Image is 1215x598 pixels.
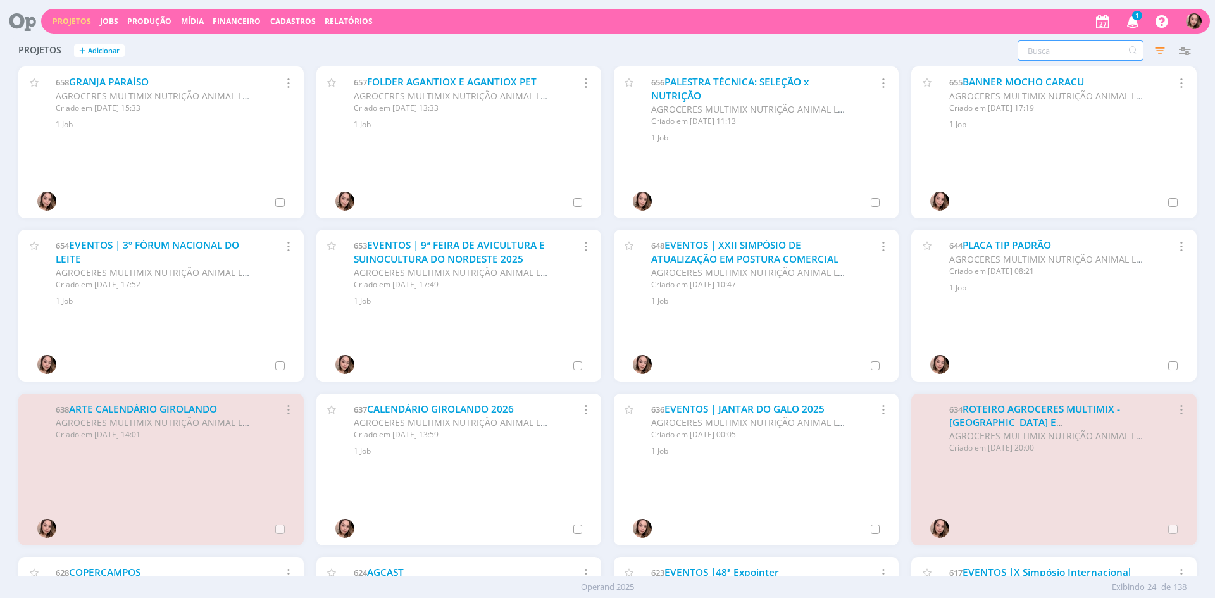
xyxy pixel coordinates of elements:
div: 1 Job [651,445,883,457]
div: Criado em [DATE] 10:47 [651,279,845,290]
a: EVENTOS |X Simpósio Internacional Nutrir [949,566,1131,593]
a: PLACA TIP PADRÃO [963,239,1051,252]
span: 638 [56,404,69,415]
div: Criado em [DATE] 13:33 [354,103,548,114]
div: Criado em [DATE] 20:00 [949,442,1143,454]
span: AGROCERES MULTIMIX NUTRIÇÃO ANIMAL LTDA. [651,416,857,428]
button: Produção [123,16,175,27]
div: Criado em [DATE] 00:05 [651,429,845,440]
div: 1 Job [354,119,586,130]
span: 624 [354,567,367,578]
div: Criado em [DATE] 14:01 [56,429,250,440]
span: AGROCERES MULTIMIX NUTRIÇÃO ANIMAL LTDA. [56,266,262,278]
a: EVENTOS | XXII SIMPÓSIO DE ATUALIZAÇÃO EM POSTURA COMERCIAL [651,239,838,266]
button: Mídia [177,16,208,27]
span: 655 [949,77,963,88]
a: Relatórios [325,16,373,27]
img: T [633,192,652,211]
span: 1 [1132,11,1142,20]
span: 138 [1173,581,1187,594]
span: 648 [651,240,664,251]
a: Mídia [181,16,204,27]
img: T [633,519,652,538]
div: Criado em [DATE] 11:13 [651,116,845,127]
span: 654 [56,240,69,251]
div: 1 Job [949,119,1181,130]
a: EVENTOS | JANTAR DO GALO 2025 [664,402,825,416]
span: 634 [949,404,963,415]
span: + [79,44,85,58]
div: Criado em [DATE] 15:33 [56,103,250,114]
a: AGCAST [367,566,404,579]
span: Cadastros [270,16,316,27]
input: Busca [1018,40,1143,61]
div: 1 Job [56,119,288,130]
a: Financeiro [213,16,261,27]
span: 653 [354,240,367,251]
span: 657 [354,77,367,88]
button: +Adicionar [74,44,125,58]
img: T [930,192,949,211]
a: EVENTOS |48ª Expointer [664,566,779,579]
a: BANNER MOCHO CARACU [963,75,1084,89]
span: 623 [651,567,664,578]
a: ARTE CALENDÁRIO GIROLANDO [69,402,217,416]
span: AGROCERES MULTIMIX NUTRIÇÃO ANIMAL LTDA. [651,103,857,115]
a: GRANJA PARAÍSO [69,75,149,89]
img: T [1186,13,1202,29]
span: AGROCERES MULTIMIX NUTRIÇÃO ANIMAL LTDA. [354,90,560,102]
img: T [37,519,56,538]
span: 656 [651,77,664,88]
div: Criado em [DATE] 17:52 [56,279,250,290]
span: de [1161,581,1171,594]
span: 644 [949,240,963,251]
div: 1 Job [949,282,1181,294]
div: Criado em [DATE] 13:59 [354,429,548,440]
a: COPERCAMPOS [69,566,140,579]
div: 1 Job [56,296,288,307]
span: Adicionar [88,47,120,55]
a: Projetos [53,16,91,27]
span: Exibindo [1112,581,1145,594]
img: T [335,355,354,374]
span: AGROCERES MULTIMIX NUTRIÇÃO ANIMAL LTDA. [354,416,560,428]
div: 1 Job [354,445,586,457]
a: ROTEIRO AGROCERES MULTIMIX - [GEOGRAPHIC_DATA] E [GEOGRAPHIC_DATA] [949,402,1120,443]
a: Produção [127,16,171,27]
span: AGROCERES MULTIMIX NUTRIÇÃO ANIMAL LTDA. [949,90,1156,102]
span: AGROCERES MULTIMIX NUTRIÇÃO ANIMAL LTDA. [651,266,857,278]
button: Projetos [49,16,95,27]
a: FOLDER AGANTIOX E AGANTIOX PET [367,75,537,89]
button: Relatórios [321,16,377,27]
a: Jobs [100,16,118,27]
img: T [335,192,354,211]
span: 617 [949,567,963,578]
span: 636 [651,404,664,415]
button: Financeiro [209,16,265,27]
img: T [335,519,354,538]
button: Jobs [96,16,122,27]
span: 24 [1147,581,1156,594]
img: T [633,355,652,374]
span: AGROCERES MULTIMIX NUTRIÇÃO ANIMAL LTDA. [949,253,1156,265]
div: 1 Job [651,296,883,307]
img: T [930,519,949,538]
span: AGROCERES MULTIMIX NUTRIÇÃO ANIMAL LTDA. [354,266,560,278]
div: Criado em [DATE] 17:19 [949,103,1143,114]
button: Cadastros [266,16,320,27]
span: Projetos [18,45,61,56]
span: 628 [56,567,69,578]
div: Criado em [DATE] 08:21 [949,266,1143,277]
span: 637 [354,404,367,415]
a: EVENTOS | 9ª FEIRA DE AVICULTURA E SUINOCULTURA DO NORDESTE 2025 [354,239,545,266]
button: T [1185,10,1202,32]
a: CALENDÁRIO GIROLANDO 2026 [367,402,514,416]
span: AGROCERES MULTIMIX NUTRIÇÃO ANIMAL LTDA. [56,416,262,428]
img: T [930,355,949,374]
img: T [37,355,56,374]
span: AGROCERES MULTIMIX NUTRIÇÃO ANIMAL LTDA. [949,430,1156,442]
div: 1 Job [651,132,883,144]
span: 658 [56,77,69,88]
a: PALESTRA TÉCNICA: SELEÇÃO x NUTRIÇÃO [651,75,809,103]
div: 1 Job [354,296,586,307]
